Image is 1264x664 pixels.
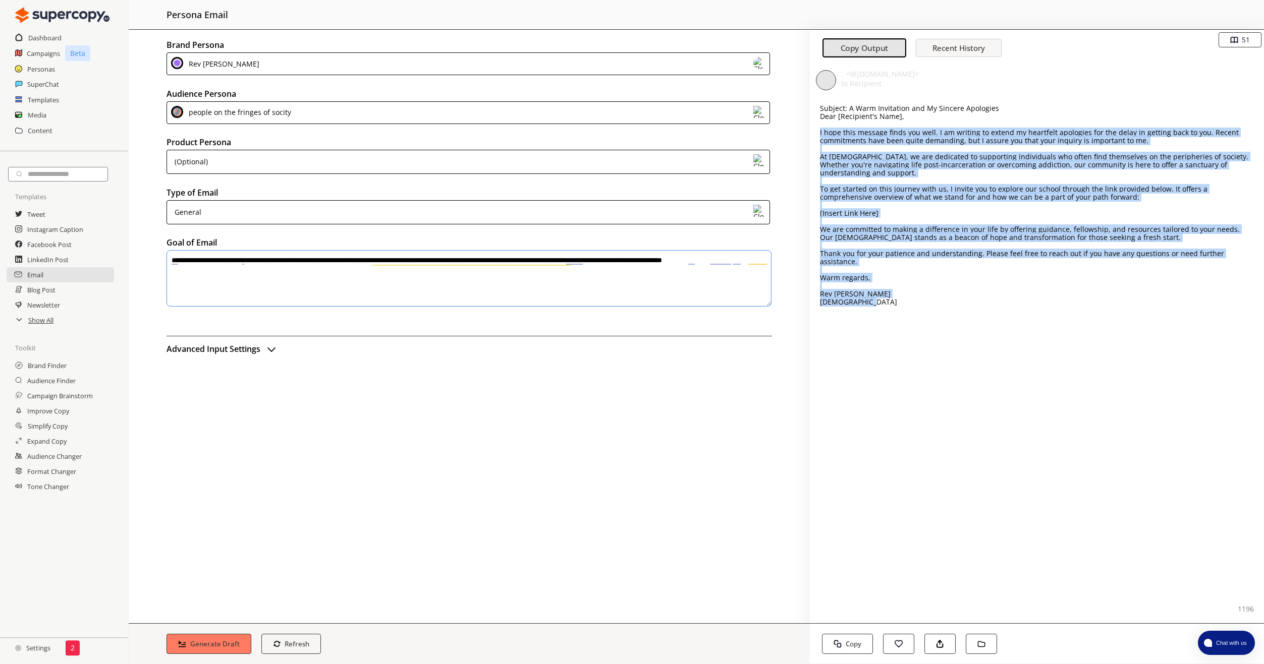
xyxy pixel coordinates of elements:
[820,250,1254,266] p: Thank you for your patience and understanding. Please feel free to reach out if you have any ques...
[265,343,278,355] img: Open
[820,153,1254,177] p: At [DEMOGRAPHIC_DATA], we are dedicated to supporting individuals who often find themselves on th...
[822,39,906,58] button: Copy Output
[841,80,1249,88] p: to Recipient
[27,222,83,237] a: Instagram Caption
[820,298,1254,306] p: [DEMOGRAPHIC_DATA]
[167,5,228,24] h2: persona email
[171,154,208,169] div: (Optional)
[27,449,82,464] a: Audience Changer
[167,37,772,52] h2: Brand Persona
[27,62,55,77] a: Personas
[28,30,62,45] a: Dashboard
[185,106,291,119] div: people on the fringes of socity
[71,644,75,652] p: 2
[820,185,1254,201] p: To get started on this journey with us, I invite you to explore our school through the link provi...
[27,252,69,267] a: LinkedIn Post
[820,104,1254,112] p: Subject: A Warm Invitation and My Sincere Apologies
[167,86,772,101] h2: Audience Persona
[753,106,765,118] img: Close
[167,235,772,250] h2: Goal of Email
[27,434,67,449] a: Expand Copy
[820,290,1254,298] p: Rev [PERSON_NAME]
[171,57,183,69] img: Close
[27,464,76,479] a: Format Changer
[27,207,45,222] a: Tweet
[846,69,919,79] span: <@[DOMAIN_NAME]>
[261,634,321,654] button: Refresh
[820,112,1254,120] p: Dear [Recipient's Name],
[15,5,109,25] img: Close
[28,107,46,123] a: Media
[28,358,67,373] a: Brand Finder
[1212,639,1249,647] span: Chat with us
[167,341,260,356] h2: Advanced Input Settings
[27,297,60,313] a: Newsletter
[820,274,1254,282] p: Warm regards,
[28,418,68,434] a: Simplify Copy
[820,225,1254,242] p: We are committed to making a difference in your life by offering guidance, fellowship, and resour...
[167,250,772,307] textarea: textarea-textarea
[916,39,1002,57] button: Recent History
[1242,35,1250,44] b: 51
[932,43,985,53] b: Recent History
[27,282,56,297] a: Blog Post
[15,645,21,651] img: Close
[1219,32,1262,47] button: 51
[27,237,72,252] a: Facebook Post
[28,92,59,107] a: Templates
[285,639,309,648] b: Refresh
[27,267,43,282] a: Email
[27,46,60,61] a: Campaigns
[167,634,251,654] button: Generate Draft
[27,479,69,494] a: Tone Changer
[822,634,873,654] button: Copy
[167,135,772,150] h2: Product Persona
[27,373,76,388] a: Audience Finder
[27,77,59,92] a: SuperChat
[820,209,1254,217] p: [Insert Link Here]
[1238,605,1254,613] p: 1196
[1198,631,1255,655] button: atlas-launcher
[846,639,861,648] b: Copy
[28,313,53,328] a: Show All
[27,403,69,418] a: Improve Copy
[65,45,90,61] p: Beta
[167,185,772,200] h2: Type of Email
[190,639,240,648] b: Generate Draft
[167,341,278,356] button: advanced-inputs
[753,205,765,217] img: Close
[185,57,259,71] div: Rev [PERSON_NAME]
[753,57,765,69] img: Close
[753,154,765,166] img: Close
[841,43,889,53] b: Copy Output
[28,123,52,138] a: Content
[27,388,93,403] a: Campaign Brainstorm
[171,205,201,220] div: General
[820,129,1254,145] p: I hope this message finds you well. I am writing to extend my heartfelt apologies for the delay i...
[171,106,183,118] img: Close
